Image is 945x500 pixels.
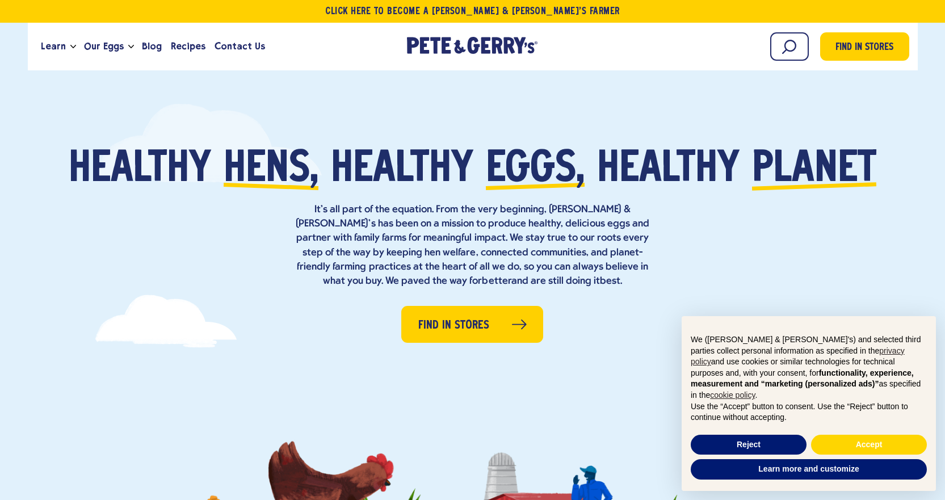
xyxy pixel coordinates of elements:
[36,31,70,62] a: Learn
[401,306,543,343] a: Find in Stores
[482,276,511,287] strong: better
[820,32,909,61] a: Find in Stores
[224,149,318,191] span: hens,
[835,40,893,56] span: Find in Stores
[291,203,654,288] p: It’s all part of the equation. From the very beginning, [PERSON_NAME] & [PERSON_NAME]’s has been ...
[752,149,876,191] span: planet
[142,39,162,53] span: Blog
[691,435,807,455] button: Reject
[84,39,124,53] span: Our Eggs
[69,149,211,191] span: Healthy
[418,317,489,334] span: Find in Stores
[171,39,205,53] span: Recipes
[770,32,809,61] input: Search
[128,45,134,49] button: Open the dropdown menu for Our Eggs
[70,45,76,49] button: Open the dropdown menu for Learn
[215,39,265,53] span: Contact Us
[166,31,210,62] a: Recipes
[597,149,740,191] span: healthy
[691,334,927,401] p: We ([PERSON_NAME] & [PERSON_NAME]'s) and selected third parties collect personal information as s...
[331,149,473,191] span: healthy
[486,149,585,191] span: eggs,
[79,31,128,62] a: Our Eggs
[811,435,927,455] button: Accept
[691,401,927,423] p: Use the “Accept” button to consent. Use the “Reject” button to continue without accepting.
[137,31,166,62] a: Blog
[710,390,755,400] a: cookie policy
[600,276,620,287] strong: best
[691,459,927,480] button: Learn more and customize
[210,31,270,62] a: Contact Us
[41,39,66,53] span: Learn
